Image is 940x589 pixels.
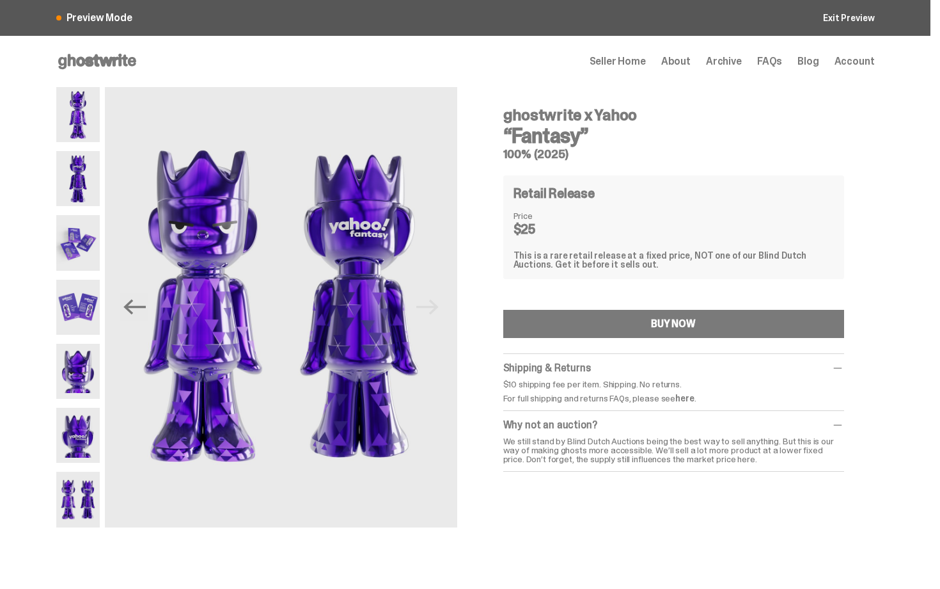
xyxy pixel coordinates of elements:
[56,280,100,335] img: Yahoo-MG-2.png
[823,13,874,22] a: Exit Preview
[56,87,100,142] img: Yahoo-HG---1.png
[513,187,595,200] h4: Retail Release
[503,380,844,389] p: $10 shipping fee per item. Shipping. No returns.
[503,362,844,375] div: Shipping & Returns
[67,13,132,23] span: Preview Mode
[503,437,844,464] div: We still stand by Blind Dutch Auctions being the best way to sell anything. But this is our way o...
[513,251,834,269] div: This is a rare retail release at a fixed price, NOT one of our Blind Dutch Auctions. Get it befor...
[56,472,100,527] img: Yahoo-MG-6.png
[56,344,100,399] img: Yahoo-MG-3.png
[503,419,844,432] div: Why not an auction?
[120,293,148,321] button: Previous
[56,215,100,270] img: Yahoo-MG-1.png
[675,392,694,404] a: here
[503,125,844,146] h3: “Fantasy”
[56,408,100,463] img: Yahoo-MG-4.png
[661,56,691,67] a: About
[503,394,844,403] p: For full shipping and returns FAQs, please see .
[651,319,696,329] div: BUY NOW
[513,211,577,220] dt: Price
[503,149,844,160] h5: 100% (2025)
[56,151,100,206] img: Yahoo-HG---3.png
[503,310,844,338] button: BUY NOW
[503,108,844,123] h4: ghostwrite x Yahoo
[797,56,819,67] a: Blog
[757,56,782,67] a: FAQs
[706,56,742,67] a: Archive
[590,56,646,67] a: Seller Home
[513,223,577,236] dd: $25
[105,87,457,528] img: Yahoo-MG-6.png
[834,56,875,67] a: Account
